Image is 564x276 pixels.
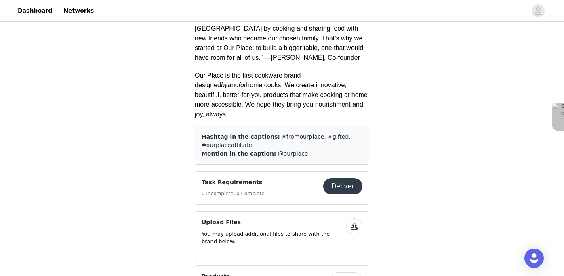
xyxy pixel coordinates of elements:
[524,249,544,268] div: Open Intercom Messenger
[278,150,308,157] span: @ourplace
[534,4,542,17] div: avatar
[202,218,346,227] h4: Upload Files
[228,82,239,88] span: and
[195,171,369,205] div: Task Requirements
[13,2,57,20] a: Dashboard
[59,2,99,20] a: Networks
[221,82,228,88] span: by
[202,133,351,148] span: #fromourplace, #gifted, #ourplaceaffiliate
[195,15,365,61] span: “As immigrants, my partner and I found Our Place in [GEOGRAPHIC_DATA] by cooking and sharing food...
[323,178,362,194] button: Deliver
[202,190,265,197] h5: 0 Incomplete, 0 Complete
[239,82,246,88] span: for
[202,150,276,157] span: Mention in the caption:
[202,133,280,140] span: Hashtag in the captions:
[202,178,265,187] h4: Task Requirements
[195,82,369,118] span: home cooks. We create innovative, beautiful, better-for-you products that make cooking at home mo...
[202,230,346,246] p: You may upload additional files to share with the brand below.
[195,72,303,88] span: Our Place is the first cookware brand designed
